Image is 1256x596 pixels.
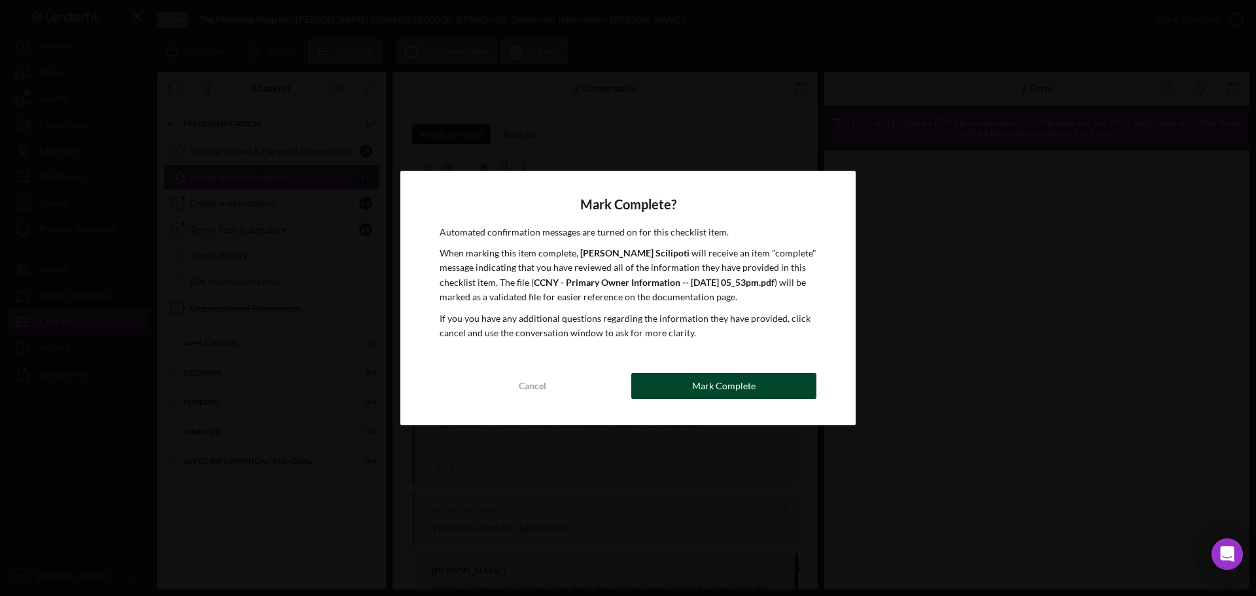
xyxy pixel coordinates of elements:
[440,197,816,212] h4: Mark Complete?
[440,225,816,239] p: Automated confirmation messages are turned on for this checklist item.
[519,373,546,399] div: Cancel
[1212,538,1243,570] div: Open Intercom Messenger
[440,311,816,341] p: If you you have any additional questions regarding the information they have provided, click canc...
[534,277,775,288] b: CCNY - Primary Owner Information -- [DATE] 05_53pm.pdf
[631,373,816,399] button: Mark Complete
[692,373,756,399] div: Mark Complete
[580,247,689,258] b: [PERSON_NAME] Scilipoti
[440,373,625,399] button: Cancel
[440,246,816,305] p: When marking this item complete, will receive an item "complete" message indicating that you have...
